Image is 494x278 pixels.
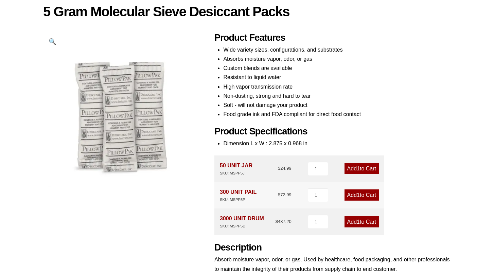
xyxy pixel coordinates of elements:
[357,192,360,198] span: 1
[43,4,451,19] h1: 5 Gram Molecular Sieve Desiccant Packs
[223,45,451,54] li: Wide variety sizes, configurations, and substrates
[357,219,360,225] span: 1
[223,100,451,110] li: Soft - will not damage your product
[345,163,379,174] a: Add1to Cart
[214,126,451,137] h2: Product Specifications
[278,166,280,171] span: $
[214,242,451,253] h2: Description
[220,214,264,229] div: 3000 UNIT DRUM
[220,223,264,229] div: SKU: MSPP5D
[278,192,280,197] span: $
[223,110,451,119] li: Food grade ink and FDA compliant for direct food contact
[276,219,278,224] span: $
[223,63,451,73] li: Custom blends are available
[223,139,451,148] li: Dimension L x W : 2.875 x 0.968 in
[214,32,451,43] h2: Product Features
[223,91,451,100] li: Non-dusting, strong and hard to tear
[220,170,252,177] div: SKU: MSPP5J
[278,166,292,171] bdi: 24.99
[278,192,292,197] bdi: 72.99
[345,189,379,201] a: Add1to Cart
[214,255,451,273] p: Absorb moisture vapor, odor, or gas. Used by healthcare, food packaging, and other professionals ...
[276,219,292,224] bdi: 437.20
[345,216,379,227] a: Add1to Cart
[357,166,360,171] span: 1
[220,161,252,177] div: 50 UNIT JAR
[223,54,451,63] li: Absorbs moisture vapor, odor, or gas
[49,38,56,45] span: 🔍
[220,187,257,203] div: 300 UNIT PAIL
[220,197,257,203] div: SKU: MSPP5P
[43,32,62,51] a: View full-screen image gallery
[223,82,451,91] li: High vapor transmission rate
[223,73,451,82] li: Resistant to liquid water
